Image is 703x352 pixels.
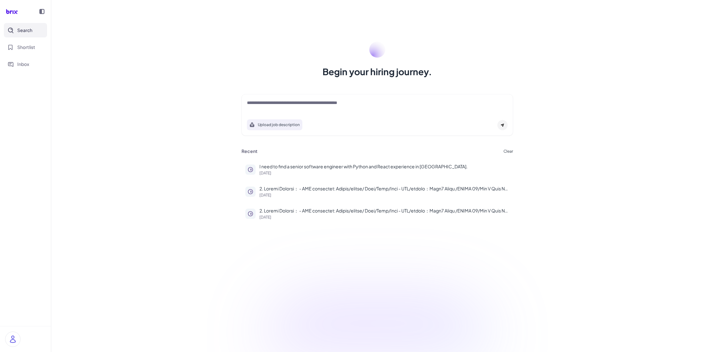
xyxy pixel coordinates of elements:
h1: Begin your hiring journey. [323,65,432,78]
p: [DATE] [259,215,509,219]
span: Search [17,27,32,34]
p: I need to find a senior software engineer with Python and React experience in [GEOGRAPHIC_DATA]. [259,163,509,170]
span: Shortlist [17,44,35,51]
button: Clear [503,149,513,153]
p: 2. Loremi Dolorsi： - AME consectet: Adipis/elitse/ Doei/Temp/Inci - UTL/etdolo：Magn7 Aliqu /ENIMA... [259,185,509,192]
button: I need to find a senior software engineer with Python and React experience in [GEOGRAPHIC_DATA].[... [241,159,513,179]
button: Shortlist [4,40,47,54]
button: Inbox [4,57,47,71]
span: Inbox [17,61,29,68]
button: Search using job description [247,119,302,130]
p: [DATE] [259,193,509,197]
h3: Recent [241,148,257,154]
img: user_logo.png [5,332,20,347]
button: Search [4,23,47,37]
button: 2. Loremi Dolorsi： - AME consectet: Adipis/elitse/ Doei/Temp/Inci - UTL/etdolo：Magn7 Aliqu /ENIMA... [241,204,513,223]
button: 2. Loremi Dolorsi： - AME consectet: Adipis/elitse/ Doei/Temp/Inci - UTL/etdolo：Magn7 Aliqu /ENIMA... [241,181,513,201]
p: 2. Loremi Dolorsi： - AME consectet: Adipis/elitse/ Doei/Temp/Inci - UTL/etdolo：Magn7 Aliqu /ENIMA... [259,207,509,214]
p: [DATE] [259,171,509,175]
